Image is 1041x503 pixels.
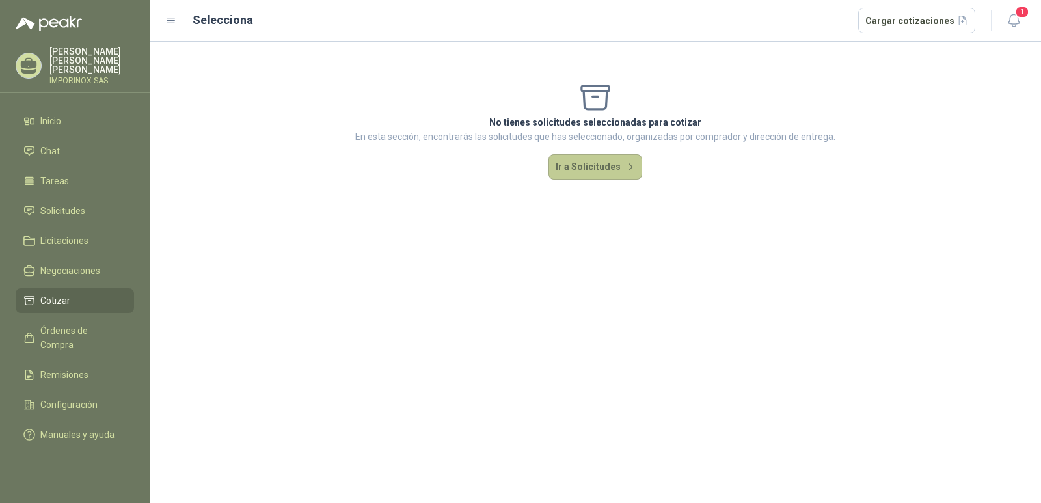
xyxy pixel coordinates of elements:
[16,139,134,163] a: Chat
[40,204,85,218] span: Solicitudes
[40,323,122,352] span: Órdenes de Compra
[40,114,61,128] span: Inicio
[16,198,134,223] a: Solicitudes
[40,234,88,248] span: Licitaciones
[1002,9,1025,33] button: 1
[355,115,835,129] p: No tienes solicitudes seleccionadas para cotizar
[40,368,88,382] span: Remisiones
[16,228,134,253] a: Licitaciones
[193,11,253,29] h2: Selecciona
[40,174,69,188] span: Tareas
[16,288,134,313] a: Cotizar
[40,398,98,412] span: Configuración
[16,16,82,31] img: Logo peakr
[355,129,835,144] p: En esta sección, encontrarás las solicitudes que has seleccionado, organizadas por comprador y di...
[16,109,134,133] a: Inicio
[858,8,976,34] button: Cargar cotizaciones
[16,392,134,417] a: Configuración
[1015,6,1029,18] span: 1
[16,169,134,193] a: Tareas
[16,258,134,283] a: Negociaciones
[16,362,134,387] a: Remisiones
[16,318,134,357] a: Órdenes de Compra
[40,144,60,158] span: Chat
[40,293,70,308] span: Cotizar
[40,264,100,278] span: Negociaciones
[40,428,115,442] span: Manuales y ayuda
[16,422,134,447] a: Manuales y ayuda
[49,47,134,74] p: [PERSON_NAME] [PERSON_NAME] [PERSON_NAME]
[49,77,134,85] p: IMPORINOX SAS
[548,154,642,180] button: Ir a Solicitudes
